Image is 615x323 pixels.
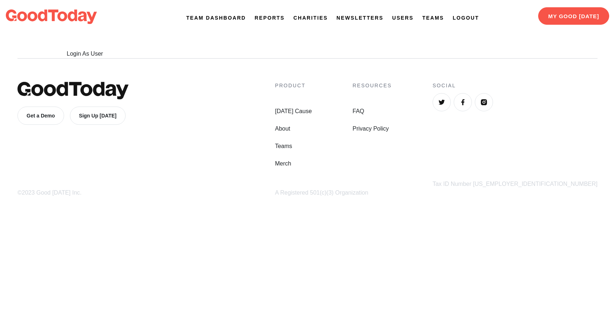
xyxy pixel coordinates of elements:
[255,14,284,22] a: Reports
[352,107,392,116] a: FAQ
[275,107,312,116] a: [DATE] Cause
[275,124,312,133] a: About
[538,7,609,25] a: My Good [DATE]
[480,99,488,106] img: Instagram
[433,93,451,111] a: Twitter
[459,99,466,106] img: Facebook
[275,188,433,197] div: A Registered 501(c)(3) Organization
[475,93,493,111] a: Instagram
[6,9,97,24] img: logo-dark-da6b47b19159aada33782b937e4e11ca563a98e0ec6b0b8896e274de7198bfd4.svg
[422,14,444,22] a: Teams
[336,14,383,22] a: Newsletters
[275,159,312,168] a: Merch
[453,14,479,22] a: Logout
[17,188,275,197] div: ©2023 Good [DATE] Inc.
[293,14,328,22] a: Charities
[275,142,312,151] a: Teams
[454,93,472,111] a: Facebook
[67,51,103,57] a: Login As User
[17,107,64,125] a: Get a Demo
[352,82,392,89] h4: Resources
[433,180,598,188] div: Tax ID Number [US_EMPLOYER_IDENTIFICATION_NUMBER]
[352,124,392,133] a: Privacy Policy
[275,82,312,89] h4: Product
[438,99,445,106] img: Twitter
[70,107,126,125] a: Sign Up [DATE]
[186,14,246,22] a: Team Dashboard
[433,82,598,89] h4: Social
[17,82,129,99] img: GoodToday
[392,14,414,22] a: Users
